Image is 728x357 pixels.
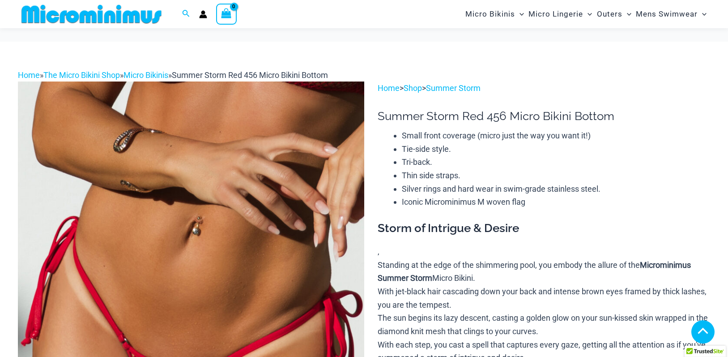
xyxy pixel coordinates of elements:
[465,3,515,26] span: Micro Bikinis
[402,169,710,182] li: Thin side straps.
[43,70,120,80] a: The Micro Bikini Shop
[123,70,168,80] a: Micro Bikinis
[595,3,634,26] a: OutersMenu ToggleMenu Toggle
[402,182,710,196] li: Silver rings and hard wear in swim-grade stainless steel.
[463,3,526,26] a: Micro BikinisMenu ToggleMenu Toggle
[402,129,710,142] li: Small front coverage (micro just the way you want it!)
[216,4,237,24] a: View Shopping Cart, empty
[172,70,328,80] span: Summer Storm Red 456 Micro Bikini Bottom
[515,3,524,26] span: Menu Toggle
[18,70,328,80] span: » » »
[18,70,40,80] a: Home
[622,3,631,26] span: Menu Toggle
[402,195,710,209] li: Iconic Microminimus M woven flag
[462,1,710,27] nav: Site Navigation
[378,109,710,123] h1: Summer Storm Red 456 Micro Bikini Bottom
[378,83,400,93] a: Home
[18,4,165,24] img: MM SHOP LOGO FLAT
[182,9,190,20] a: Search icon link
[402,142,710,156] li: Tie-side style.
[404,83,422,93] a: Shop
[528,3,583,26] span: Micro Lingerie
[426,83,481,93] a: Summer Storm
[402,155,710,169] li: Tri-back.
[199,10,207,18] a: Account icon link
[378,221,710,236] h3: Storm of Intrigue & Desire
[526,3,594,26] a: Micro LingerieMenu ToggleMenu Toggle
[636,3,698,26] span: Mens Swimwear
[583,3,592,26] span: Menu Toggle
[698,3,707,26] span: Menu Toggle
[597,3,622,26] span: Outers
[634,3,709,26] a: Mens SwimwearMenu ToggleMenu Toggle
[378,82,710,95] p: > >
